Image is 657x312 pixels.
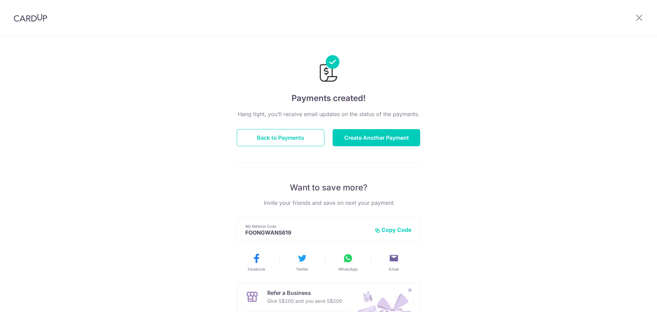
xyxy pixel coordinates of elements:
[267,297,342,305] p: Give S$200 and you save S$200
[375,226,412,233] button: Copy Code
[245,229,369,236] p: FOONGWANS619
[237,129,324,146] button: Back to Payments
[318,55,339,84] img: Payments
[236,253,276,272] button: Facebook
[282,253,322,272] button: Twitter
[248,266,265,272] span: Facebook
[338,266,358,272] span: WhatsApp
[237,110,420,118] p: Hang tight, you’ll receive email updates on the status of the payments.
[333,129,420,146] button: Create Another Payment
[237,182,420,193] p: Want to save more?
[328,253,368,272] button: WhatsApp
[296,266,308,272] span: Twitter
[237,199,420,207] p: Invite your friends and save on next your payment
[245,224,369,229] p: My Referral Code
[14,14,47,22] img: CardUp
[267,289,342,297] p: Refer a Business
[613,291,650,309] iframe: Opens a widget where you can find more information
[374,253,414,272] button: Email
[237,92,420,104] h4: Payments created!
[389,266,399,272] span: Email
